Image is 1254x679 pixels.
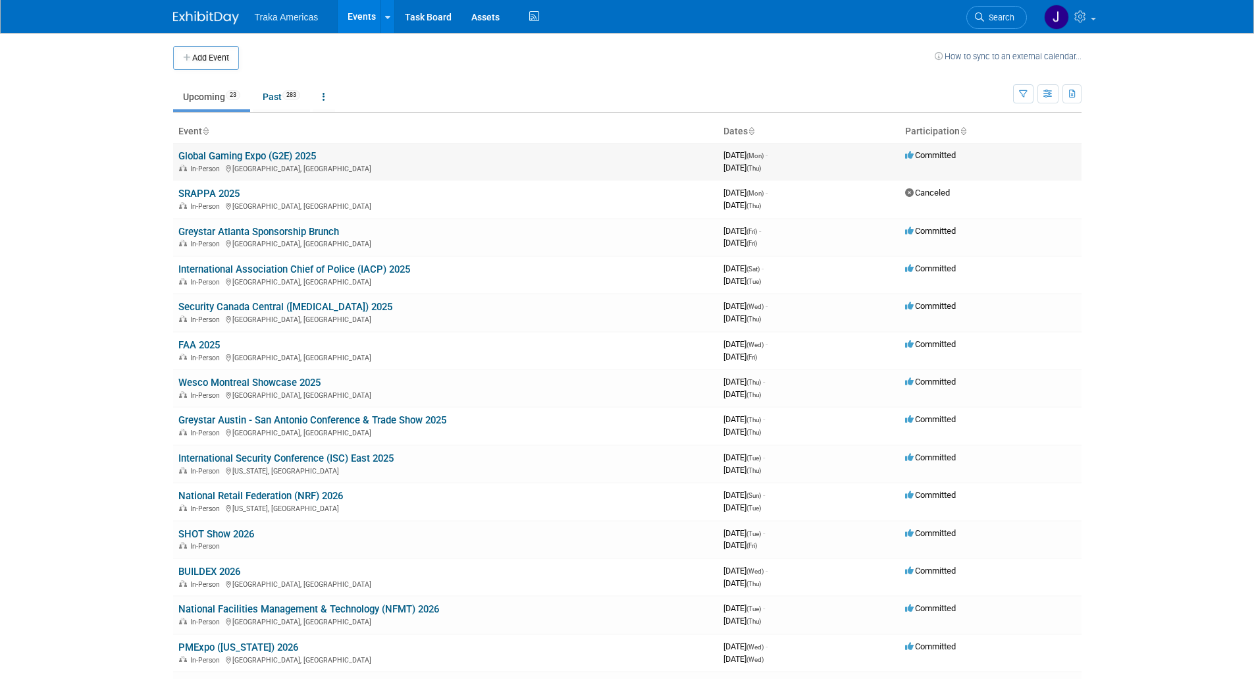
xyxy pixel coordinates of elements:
[178,502,713,513] div: [US_STATE], [GEOGRAPHIC_DATA]
[766,150,768,160] span: -
[178,465,713,475] div: [US_STATE], [GEOGRAPHIC_DATA]
[723,452,765,462] span: [DATE]
[718,121,900,143] th: Dates
[179,656,187,663] img: In-Person Event
[179,504,187,511] img: In-Person Event
[226,90,240,100] span: 23
[178,389,713,400] div: [GEOGRAPHIC_DATA], [GEOGRAPHIC_DATA]
[723,150,768,160] span: [DATE]
[190,580,224,589] span: In-Person
[190,542,224,551] span: In-Person
[179,618,187,624] img: In-Person Event
[179,165,187,171] img: In-Person Event
[746,165,761,172] span: (Thu)
[746,265,760,273] span: (Sat)
[763,414,765,424] span: -
[746,341,764,348] span: (Wed)
[746,228,757,235] span: (Fri)
[763,603,765,613] span: -
[178,301,392,313] a: Security Canada Central ([MEDICAL_DATA]) 2025
[202,126,209,136] a: Sort by Event Name
[723,163,761,173] span: [DATE]
[905,490,956,500] span: Committed
[179,467,187,474] img: In-Person Event
[178,578,713,589] div: [GEOGRAPHIC_DATA], [GEOGRAPHIC_DATA]
[178,528,254,540] a: SHOT Show 2026
[723,389,761,399] span: [DATE]
[179,278,187,285] img: In-Person Event
[746,492,761,499] span: (Sun)
[763,377,765,387] span: -
[190,504,224,513] span: In-Person
[190,165,224,173] span: In-Person
[723,414,765,424] span: [DATE]
[178,490,343,502] a: National Retail Federation (NRF) 2026
[766,566,768,576] span: -
[723,540,757,550] span: [DATE]
[723,490,765,500] span: [DATE]
[179,391,187,398] img: In-Person Event
[900,121,1082,143] th: Participation
[1044,5,1069,30] img: Jamie Saenz
[723,226,761,236] span: [DATE]
[746,618,761,625] span: (Thu)
[178,150,316,162] a: Global Gaming Expo (G2E) 2025
[905,377,956,387] span: Committed
[763,528,765,538] span: -
[178,200,713,211] div: [GEOGRAPHIC_DATA], [GEOGRAPHIC_DATA]
[178,616,713,626] div: [GEOGRAPHIC_DATA], [GEOGRAPHIC_DATA]
[748,126,754,136] a: Sort by Start Date
[960,126,966,136] a: Sort by Participation Type
[723,352,757,362] span: [DATE]
[723,276,761,286] span: [DATE]
[766,188,768,198] span: -
[178,313,713,324] div: [GEOGRAPHIC_DATA], [GEOGRAPHIC_DATA]
[190,429,224,437] span: In-Person
[723,603,765,613] span: [DATE]
[723,502,761,512] span: [DATE]
[723,301,768,311] span: [DATE]
[746,467,761,474] span: (Thu)
[178,263,410,275] a: International Association Chief of Police (IACP) 2025
[746,568,764,575] span: (Wed)
[178,641,298,653] a: PMExpo ([US_STATE]) 2026
[173,121,718,143] th: Event
[173,46,239,70] button: Add Event
[723,654,764,664] span: [DATE]
[905,339,956,349] span: Committed
[178,339,220,351] a: FAA 2025
[905,414,956,424] span: Committed
[905,263,956,273] span: Committed
[723,200,761,210] span: [DATE]
[178,276,713,286] div: [GEOGRAPHIC_DATA], [GEOGRAPHIC_DATA]
[190,315,224,324] span: In-Person
[746,202,761,209] span: (Thu)
[179,354,187,360] img: In-Person Event
[746,454,761,462] span: (Tue)
[179,542,187,549] img: In-Person Event
[179,315,187,322] img: In-Person Event
[190,354,224,362] span: In-Person
[190,467,224,475] span: In-Person
[178,377,321,389] a: Wesco Montreal Showcase 2025
[723,313,761,323] span: [DATE]
[178,414,446,426] a: Greystar Austin - San Antonio Conference & Trade Show 2025
[746,278,761,285] span: (Tue)
[723,616,761,626] span: [DATE]
[178,452,394,464] a: International Security Conference (ISC) East 2025
[173,11,239,24] img: ExhibitDay
[178,654,713,665] div: [GEOGRAPHIC_DATA], [GEOGRAPHIC_DATA]
[723,528,765,538] span: [DATE]
[746,656,764,663] span: (Wed)
[723,263,764,273] span: [DATE]
[190,240,224,248] span: In-Person
[178,188,240,200] a: SRAPPA 2025
[178,603,439,615] a: National Facilities Management & Technology (NFMT) 2026
[746,530,761,537] span: (Tue)
[905,528,956,538] span: Committed
[179,240,187,246] img: In-Person Event
[282,90,300,100] span: 283
[723,238,757,248] span: [DATE]
[746,643,764,651] span: (Wed)
[253,84,310,109] a: Past283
